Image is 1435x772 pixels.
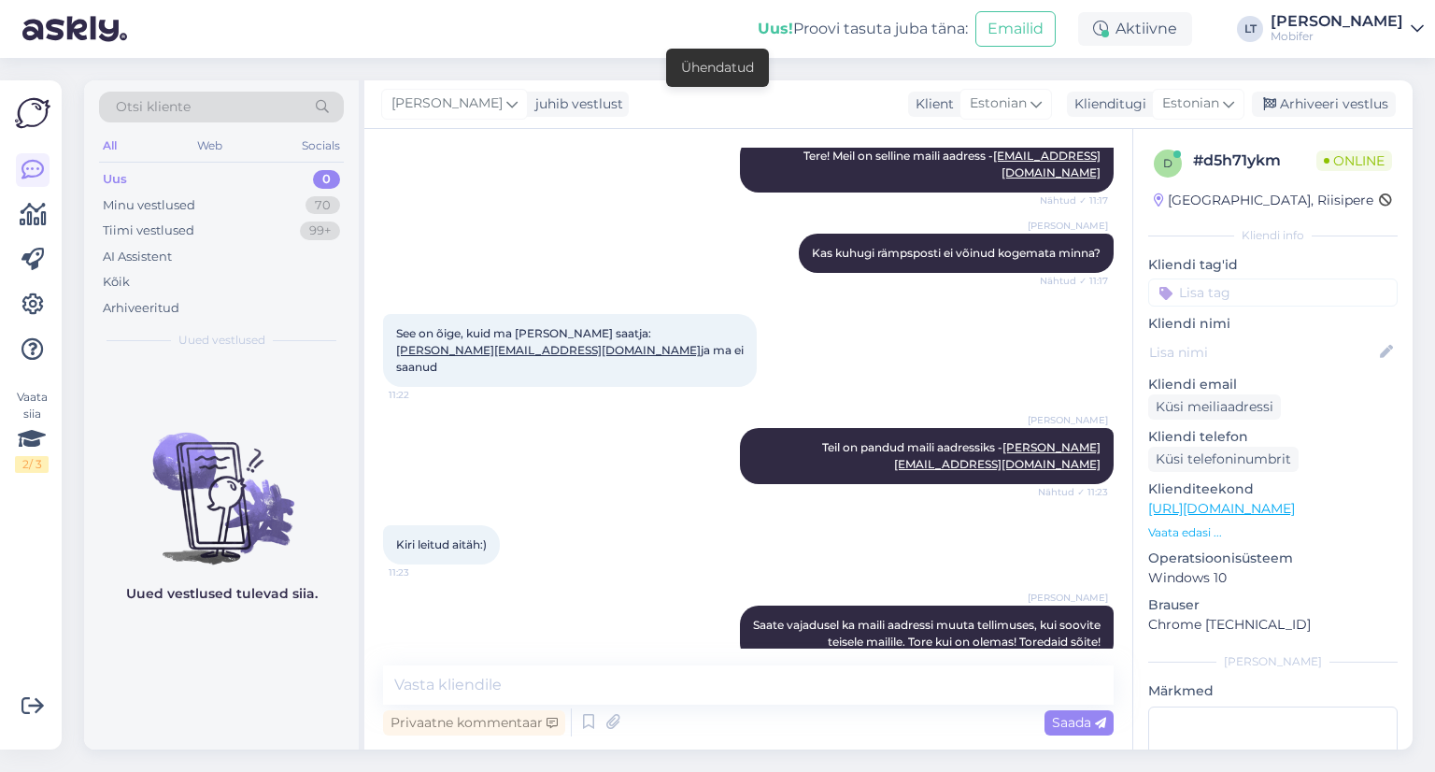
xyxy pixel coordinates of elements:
div: Minu vestlused [103,196,195,215]
span: 11:22 [389,388,459,402]
p: Klienditeekond [1148,479,1398,499]
img: Askly Logo [15,95,50,131]
div: [PERSON_NAME] [1148,653,1398,670]
div: Proovi tasuta juba täna: [758,18,968,40]
a: [PERSON_NAME][EMAIL_ADDRESS][DOMAIN_NAME] [396,343,701,357]
span: Kas kuhugi rämpsposti ei võinud kogemata minna? [812,246,1101,260]
button: Emailid [975,11,1056,47]
div: Tiimi vestlused [103,222,194,240]
span: Uued vestlused [178,332,265,349]
a: [PERSON_NAME]Mobifer [1271,14,1424,44]
div: 2 / 3 [15,456,49,473]
div: Aktiivne [1078,12,1192,46]
p: Kliendi email [1148,375,1398,394]
a: [URL][DOMAIN_NAME] [1148,500,1295,517]
span: Tere! Meil on selline maili aadress - [803,149,1101,179]
span: d [1163,156,1172,170]
span: Otsi kliente [116,97,191,117]
p: Vaata edasi ... [1148,524,1398,541]
span: 11:23 [389,565,459,579]
div: # d5h71ykm [1193,150,1316,172]
span: [PERSON_NAME] [1028,219,1108,233]
span: Nähtud ✓ 11:17 [1038,274,1108,288]
input: Lisa tag [1148,279,1398,307]
div: All [99,134,121,158]
div: Arhiveeri vestlus [1252,92,1396,117]
input: Lisa nimi [1149,342,1376,363]
div: Klienditugi [1067,94,1146,114]
span: Estonian [1162,93,1219,114]
p: Kliendi nimi [1148,314,1398,334]
div: Klient [908,94,954,114]
img: No chats [84,399,359,567]
p: Windows 10 [1148,568,1398,588]
span: [PERSON_NAME] [1028,413,1108,427]
div: 99+ [300,222,340,240]
div: Socials [298,134,344,158]
div: LT [1237,16,1263,42]
span: Nähtud ✓ 11:17 [1038,193,1108,207]
span: Teil on pandud maili aadressiks - [822,440,1101,471]
div: [PERSON_NAME] [1271,14,1403,29]
div: juhib vestlust [528,94,623,114]
div: Ühendatud [681,58,754,78]
div: AI Assistent [103,248,172,266]
div: 0 [313,170,340,189]
div: [GEOGRAPHIC_DATA], Riisipere [1154,191,1373,210]
p: Chrome [TECHNICAL_ID] [1148,615,1398,635]
span: [PERSON_NAME] [391,93,503,114]
div: Kõik [103,273,130,292]
span: Kiri leitud aitäh:) [396,537,487,551]
div: Küsi meiliaadressi [1148,394,1281,420]
div: Arhiveeritud [103,299,179,318]
span: Saate vajadusel ka maili aadressi muuta tellimuses, kui soovite teisele mailile. Tore kui on olem... [753,618,1103,649]
div: Mobifer [1271,29,1403,44]
p: Uued vestlused tulevad siia. [126,584,318,604]
span: Online [1316,150,1392,171]
p: Kliendi telefon [1148,427,1398,447]
p: Kliendi tag'id [1148,255,1398,275]
b: Uus! [758,20,793,37]
span: See on õige, kuid ma [PERSON_NAME] saatja: ja ma ei saanud [396,326,746,374]
span: Saada [1052,714,1106,731]
div: Privaatne kommentaar [383,710,565,736]
div: Kliendi info [1148,227,1398,244]
span: [PERSON_NAME] [1028,591,1108,605]
p: Brauser [1148,595,1398,615]
div: Uus [103,170,127,189]
div: Vaata siia [15,389,49,473]
p: Operatsioonisüsteem [1148,549,1398,568]
div: Küsi telefoninumbrit [1148,447,1299,472]
p: Märkmed [1148,681,1398,701]
span: Estonian [970,93,1027,114]
div: 70 [305,196,340,215]
span: Nähtud ✓ 11:23 [1038,485,1108,499]
a: [EMAIL_ADDRESS][DOMAIN_NAME] [993,149,1101,179]
div: Web [193,134,226,158]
